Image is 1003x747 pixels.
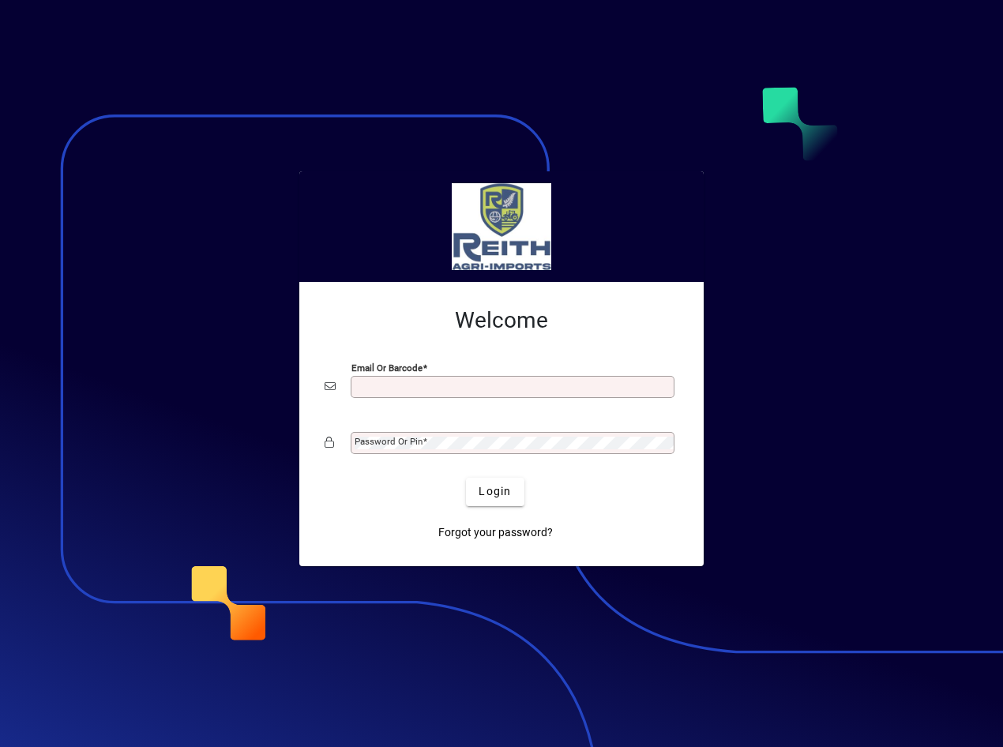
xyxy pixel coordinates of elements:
mat-label: Email or Barcode [351,362,423,373]
a: Forgot your password? [432,519,559,547]
mat-label: Password or Pin [355,436,423,447]
span: Login [479,483,511,500]
span: Forgot your password? [438,524,553,541]
h2: Welcome [325,307,678,334]
button: Login [466,478,524,506]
